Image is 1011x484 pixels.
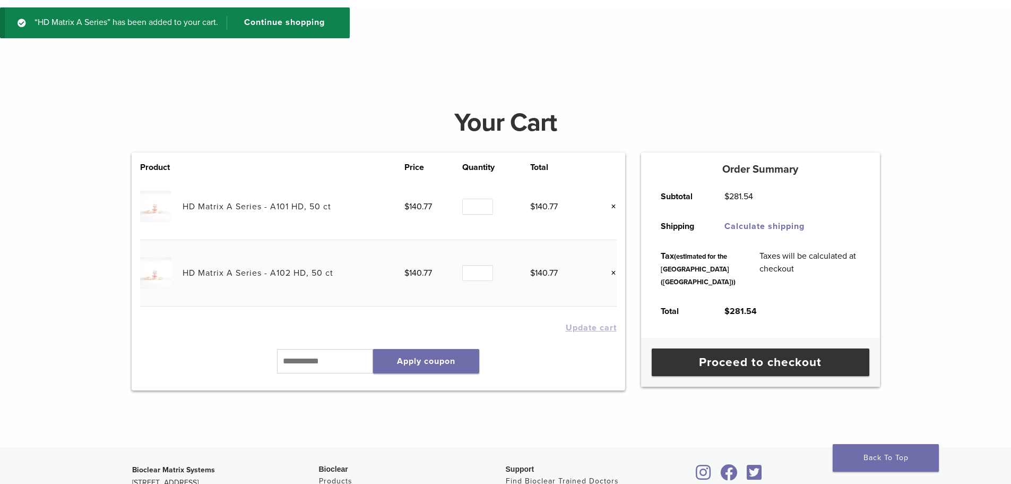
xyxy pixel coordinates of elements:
[724,191,729,202] span: $
[603,200,617,214] a: Remove this item
[724,191,753,202] bdi: 281.54
[693,471,715,481] a: Bioclear
[649,241,748,296] th: Tax
[603,266,617,280] a: Remove this item
[530,161,588,174] th: Total
[530,268,558,278] bdi: 140.77
[833,444,939,472] a: Back To Top
[649,296,713,326] th: Total
[404,268,432,278] bdi: 140.77
[319,465,348,473] span: Bioclear
[530,268,535,278] span: $
[724,221,805,232] a: Calculate shipping
[717,471,741,481] a: Bioclear
[124,110,888,135] h1: Your Cart
[724,306,730,317] span: $
[748,241,872,296] td: Taxes will be calculated at checkout
[404,161,462,174] th: Price
[140,191,171,222] img: HD Matrix A Series - A101 HD, 50 ct
[724,306,757,317] bdi: 281.54
[661,252,736,286] small: (estimated for the [GEOGRAPHIC_DATA] ([GEOGRAPHIC_DATA]))
[373,349,479,373] button: Apply coupon
[404,268,409,278] span: $
[649,182,713,211] th: Subtotal
[183,201,331,212] a: HD Matrix A Series - A101 HD, 50 ct
[530,201,558,212] bdi: 140.77
[404,201,409,212] span: $
[652,349,869,376] a: Proceed to checkout
[641,163,880,176] h5: Order Summary
[566,324,617,332] button: Update cart
[132,465,215,474] strong: Bioclear Matrix Systems
[140,257,171,288] img: HD Matrix A Series - A102 HD, 50 ct
[140,161,183,174] th: Product
[462,161,530,174] th: Quantity
[404,201,432,212] bdi: 140.77
[530,201,535,212] span: $
[649,211,713,241] th: Shipping
[227,16,333,30] a: Continue shopping
[506,465,534,473] span: Support
[183,268,333,278] a: HD Matrix A Series - A102 HD, 50 ct
[744,471,766,481] a: Bioclear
